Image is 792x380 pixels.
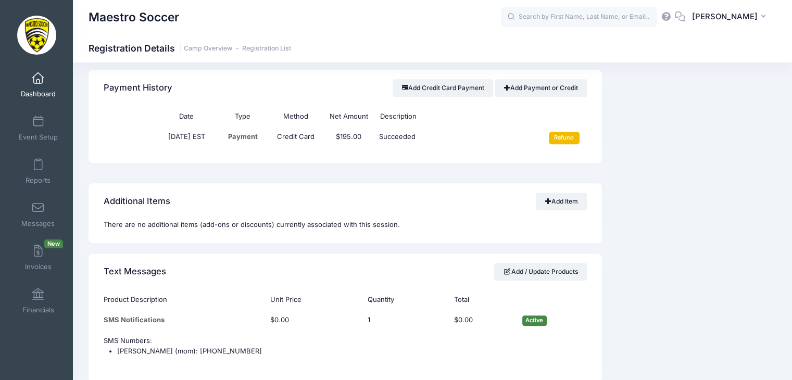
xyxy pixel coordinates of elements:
a: Camp Overview [184,45,232,53]
input: Search by First Name, Last Name, or Email... [501,7,657,28]
h4: Payment History [104,73,172,103]
td: SMS Numbers: [104,331,586,369]
h1: Registration Details [89,43,291,54]
img: Maestro Soccer [17,16,56,55]
th: Total [449,290,517,310]
button: Add Credit Card Payment [393,79,493,97]
a: Financials [14,283,63,319]
li: [PERSON_NAME] (mom): [PHONE_NUMBER] [117,346,586,357]
a: Messages [14,196,63,233]
span: Dashboard [21,90,56,98]
span: [PERSON_NAME] [692,11,758,22]
span: Messages [21,219,55,228]
th: Product Description [104,290,265,310]
td: [DATE] EST [157,126,217,149]
th: Net Amount [322,106,375,126]
th: Date [157,106,217,126]
td: Payment [217,126,270,149]
a: InvoicesNew [14,239,63,276]
a: Add Item [536,193,587,210]
span: Active [522,315,547,325]
th: Type [217,106,270,126]
td: SMS Notifications [104,310,265,331]
td: Credit Card [269,126,322,149]
td: $0.00 [449,310,517,331]
a: Dashboard [14,67,63,103]
h4: Additional Items [104,186,170,216]
th: Description [375,106,534,126]
td: $195.00 [322,126,375,149]
td: $0.00 [265,310,362,331]
a: Add Payment or Credit [495,79,587,97]
a: Add / Update Products [494,263,587,281]
div: Click Pencil to edit... [368,315,383,325]
span: Reports [26,176,51,185]
th: Unit Price [265,290,362,310]
a: Reports [14,153,63,189]
span: Invoices [25,262,52,271]
th: Method [269,106,322,126]
span: Event Setup [19,133,58,142]
a: Event Setup [14,110,63,146]
a: Registration List [242,45,291,53]
span: Financials [22,306,54,314]
td: Succeeded [375,126,534,149]
th: Quantity [362,290,449,310]
h1: Maestro Soccer [89,5,179,29]
input: Refund [549,132,580,144]
button: [PERSON_NAME] [685,5,776,29]
span: New [44,239,63,248]
h4: Text Messages [104,257,166,286]
div: There are no additional items (add-ons or discounts) currently associated with this session. [89,220,602,244]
